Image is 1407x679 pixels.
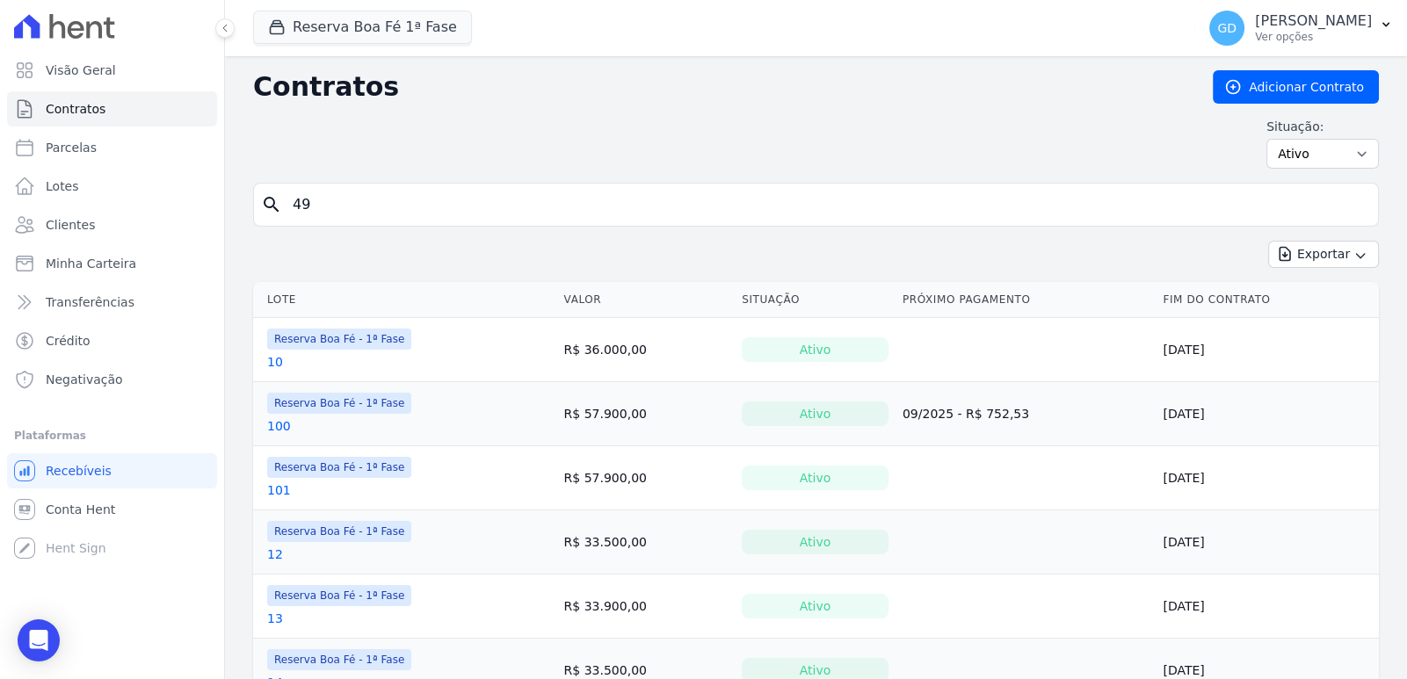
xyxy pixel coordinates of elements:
td: R$ 33.900,00 [557,574,736,639]
td: [DATE] [1156,318,1379,382]
td: R$ 57.900,00 [557,382,736,446]
span: Reserva Boa Fé - 1ª Fase [267,585,411,606]
span: Reserva Boa Fé - 1ª Fase [267,393,411,414]
a: Adicionar Contrato [1213,70,1379,104]
a: Visão Geral [7,53,217,88]
a: Transferências [7,285,217,320]
span: Recebíveis [46,462,112,480]
span: Crédito [46,332,91,350]
td: [DATE] [1156,446,1379,510]
span: Reserva Boa Fé - 1ª Fase [267,649,411,670]
button: Exportar [1268,241,1379,268]
a: 12 [267,545,283,563]
span: Lotes [46,177,79,195]
span: Minha Carteira [46,255,136,272]
span: Conta Hent [46,501,115,518]
a: Crédito [7,323,217,358]
span: Clientes [46,216,95,234]
th: Próximo Pagamento [896,282,1156,318]
th: Lote [253,282,557,318]
a: Negativação [7,362,217,397]
p: [PERSON_NAME] [1255,12,1372,30]
div: Ativo [742,594,888,618]
span: Negativação [46,371,123,388]
div: Ativo [742,337,888,362]
span: Reserva Boa Fé - 1ª Fase [267,329,411,350]
a: Lotes [7,169,217,204]
label: Situação: [1266,118,1379,135]
button: Reserva Boa Fé 1ª Fase [253,11,472,44]
div: Plataformas [14,425,210,446]
a: 10 [267,353,283,371]
span: GD [1217,22,1237,34]
input: Buscar por nome do lote [282,187,1371,222]
th: Fim do Contrato [1156,282,1379,318]
td: [DATE] [1156,382,1379,446]
td: [DATE] [1156,510,1379,574]
td: [DATE] [1156,574,1379,639]
p: Ver opções [1255,30,1372,44]
a: 13 [267,610,283,627]
th: Valor [557,282,736,318]
td: R$ 36.000,00 [557,318,736,382]
button: GD [PERSON_NAME] Ver opções [1195,4,1407,53]
div: Ativo [742,466,888,490]
a: Conta Hent [7,492,217,527]
span: Parcelas [46,139,97,156]
a: 09/2025 - R$ 752,53 [903,407,1029,421]
i: search [261,194,282,215]
a: 100 [267,417,291,435]
a: Parcelas [7,130,217,165]
span: Reserva Boa Fé - 1ª Fase [267,457,411,478]
td: R$ 57.900,00 [557,446,736,510]
div: Ativo [742,401,888,426]
a: Minha Carteira [7,246,217,281]
div: Ativo [742,530,888,554]
span: Visão Geral [46,61,116,79]
span: Transferências [46,293,134,311]
a: Clientes [7,207,217,242]
a: Contratos [7,91,217,126]
span: Contratos [46,100,105,118]
div: Open Intercom Messenger [18,619,60,661]
a: Recebíveis [7,453,217,488]
a: 101 [267,481,291,499]
td: R$ 33.500,00 [557,510,736,574]
span: Reserva Boa Fé - 1ª Fase [267,521,411,542]
th: Situação [735,282,896,318]
h2: Contratos [253,71,1185,103]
